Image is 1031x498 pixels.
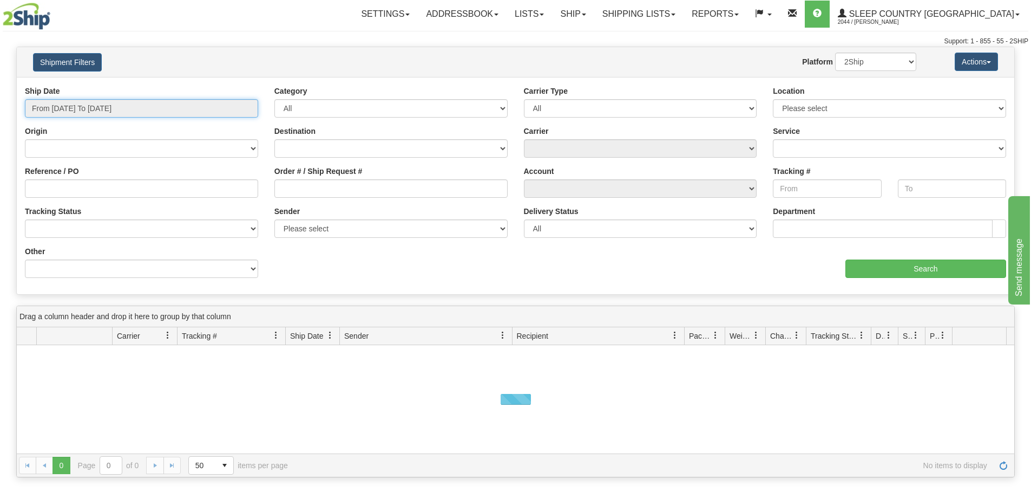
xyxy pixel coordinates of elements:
a: Sleep Country [GEOGRAPHIC_DATA] 2044 / [PERSON_NAME] [830,1,1028,28]
label: Reference / PO [25,166,79,177]
label: Platform [802,56,833,67]
a: Addressbook [418,1,507,28]
div: grid grouping header [17,306,1014,327]
span: Shipment Issues [903,331,912,341]
input: From [773,179,881,198]
a: Pickup Status filter column settings [934,326,952,345]
label: Tracking Status [25,206,81,217]
a: Weight filter column settings [747,326,765,345]
span: Sleep Country [GEOGRAPHIC_DATA] [846,9,1014,18]
span: select [216,457,233,474]
a: Packages filter column settings [706,326,725,345]
a: Carrier filter column settings [159,326,177,345]
div: Send message [8,7,100,20]
a: Ship Date filter column settings [321,326,339,345]
a: Charge filter column settings [787,326,806,345]
span: 2044 / [PERSON_NAME] [838,17,919,28]
label: Service [773,126,800,137]
span: items per page [188,456,288,475]
label: Location [773,86,804,96]
label: Account [524,166,554,177]
label: Origin [25,126,47,137]
div: Support: 1 - 855 - 55 - 2SHIP [3,37,1028,46]
a: Settings [353,1,418,28]
label: Delivery Status [524,206,579,217]
span: Pickup Status [930,331,939,341]
span: No items to display [303,461,987,470]
a: Refresh [995,457,1012,474]
button: Shipment Filters [33,53,102,72]
label: Department [773,206,815,217]
span: Page sizes drop down [188,456,234,475]
span: Tracking Status [811,331,858,341]
a: Tracking # filter column settings [267,326,285,345]
label: Carrier [524,126,549,137]
label: Category [274,86,307,96]
span: Recipient [517,331,548,341]
span: Page 0 [52,457,70,474]
label: Ship Date [25,86,60,96]
label: Destination [274,126,316,137]
input: Search [845,260,1006,278]
a: Reports [684,1,747,28]
a: Lists [507,1,552,28]
a: Tracking Status filter column settings [852,326,871,345]
a: Shipping lists [594,1,684,28]
button: Actions [955,53,998,71]
span: Packages [689,331,712,341]
a: Recipient filter column settings [666,326,684,345]
label: Sender [274,206,300,217]
span: Sender [344,331,369,341]
a: Delivery Status filter column settings [879,326,898,345]
iframe: chat widget [1006,193,1030,304]
a: Sender filter column settings [494,326,512,345]
span: Page of 0 [78,456,139,475]
label: Other [25,246,45,257]
label: Order # / Ship Request # [274,166,363,177]
label: Tracking # [773,166,810,177]
img: logo2044.jpg [3,3,50,30]
span: Carrier [117,331,140,341]
span: Ship Date [290,331,323,341]
span: Tracking # [182,331,217,341]
input: To [898,179,1006,198]
span: Charge [770,331,793,341]
span: 50 [195,460,209,471]
label: Carrier Type [524,86,568,96]
a: Shipment Issues filter column settings [907,326,925,345]
a: Ship [552,1,594,28]
span: Delivery Status [876,331,885,341]
span: Weight [730,331,752,341]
